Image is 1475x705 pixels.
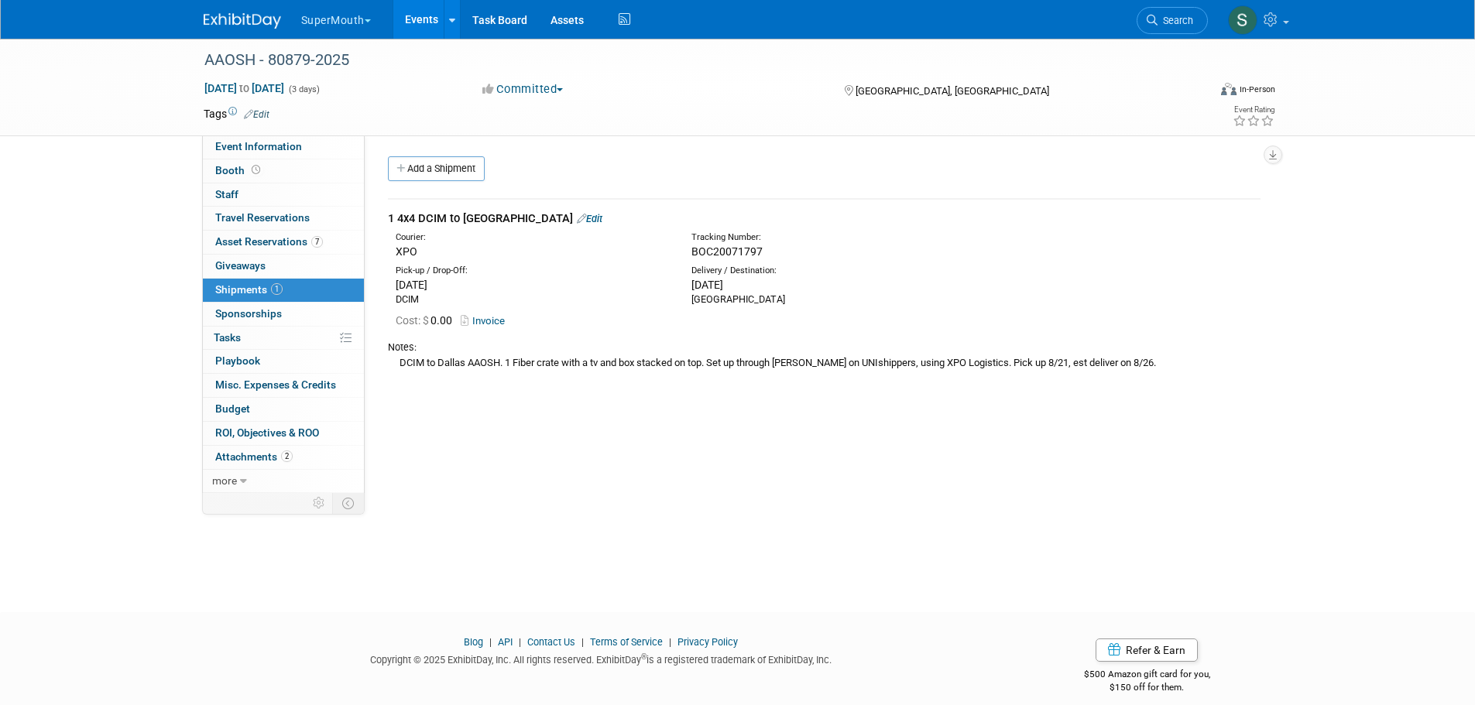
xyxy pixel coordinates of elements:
a: Sponsorships [203,303,364,326]
span: Playbook [215,354,260,367]
a: Staff [203,183,364,207]
div: $150 off for them. [1022,681,1272,694]
span: BOC20071797 [691,245,763,258]
img: Format-Inperson.png [1221,83,1237,95]
div: $500 Amazon gift card for you, [1022,658,1272,693]
a: Event Information [203,135,364,159]
span: Misc. Expenses & Credits [215,378,336,391]
a: Edit [244,109,269,120]
span: Search [1158,15,1193,26]
a: Terms of Service [590,636,663,648]
a: Add a Shipment [388,156,485,181]
a: Shipments1 [203,279,364,302]
span: Booth not reserved yet [249,164,263,176]
span: Cost: $ [396,314,430,327]
div: Tracking Number: [691,231,1038,244]
a: ROI, Objectives & ROO [203,422,364,445]
button: Committed [477,81,569,98]
div: [GEOGRAPHIC_DATA] [691,293,964,306]
span: 1 [271,283,283,295]
div: DCIM [396,293,668,306]
div: [DATE] [396,277,668,293]
div: 1 4x4 DCIM to [GEOGRAPHIC_DATA] [388,210,1261,227]
span: Asset Reservations [215,235,323,248]
span: Event Information [215,140,302,152]
span: to [237,82,252,94]
img: Samantha Meyers [1228,5,1257,35]
a: more [203,470,364,493]
div: XPO [396,244,668,259]
span: Tasks [214,331,241,344]
span: (3 days) [287,84,320,94]
sup: ® [641,652,647,661]
span: Giveaways [215,259,266,272]
span: ROI, Objectives & ROO [215,426,319,439]
a: Booth [203,159,364,183]
span: | [485,636,496,648]
a: Privacy Policy [677,636,738,648]
span: Travel Reservations [215,211,310,224]
div: DCIM to Dallas AAOSH. 1 Fiber crate with a tv and box stacked on top. Set up through [PERSON_NAME... [388,354,1261,371]
span: | [515,636,525,648]
div: AAOSH - 80879-2025 [199,46,1185,74]
span: [DATE] [DATE] [204,81,285,95]
span: Attachments [215,450,293,463]
span: [GEOGRAPHIC_DATA], [GEOGRAPHIC_DATA] [856,85,1049,97]
a: Search [1137,7,1208,34]
a: Giveaways [203,255,364,278]
span: | [578,636,588,648]
span: 2 [281,450,293,462]
a: Refer & Earn [1096,638,1198,662]
div: In-Person [1239,84,1275,95]
a: Playbook [203,350,364,373]
span: | [665,636,675,648]
a: Attachments2 [203,446,364,469]
div: Pick-up / Drop-Off: [396,265,668,277]
td: Personalize Event Tab Strip [306,493,333,513]
a: Edit [577,213,602,224]
a: Budget [203,398,364,421]
span: 7 [311,236,323,248]
span: more [212,474,237,487]
div: Courier: [396,231,668,244]
a: Contact Us [527,636,575,648]
div: Copyright © 2025 ExhibitDay, Inc. All rights reserved. ExhibitDay is a registered trademark of Ex... [204,649,1000,667]
a: Invoice [461,315,511,327]
a: Misc. Expenses & Credits [203,374,364,397]
div: Event Format [1117,80,1276,104]
div: Event Rating [1233,106,1274,114]
span: Booth [215,164,263,176]
a: Travel Reservations [203,207,364,230]
span: 0.00 [396,314,458,327]
div: [DATE] [691,277,964,293]
div: Notes: [388,341,1261,354]
span: Staff [215,188,238,200]
span: Shipments [215,283,283,296]
a: Asset Reservations7 [203,231,364,254]
td: Tags [204,106,269,121]
img: ExhibitDay [204,13,281,29]
a: API [498,636,513,648]
div: Delivery / Destination: [691,265,964,277]
span: Sponsorships [215,307,282,320]
span: Budget [215,402,250,415]
a: Tasks [203,327,364,350]
td: Toggle Event Tabs [332,493,364,513]
a: Blog [464,636,483,648]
